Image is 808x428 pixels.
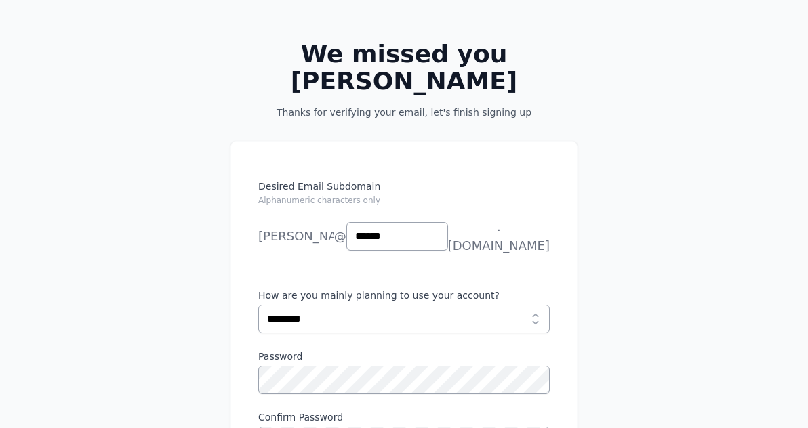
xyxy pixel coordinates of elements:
[258,196,380,205] small: Alphanumeric characters only
[258,223,333,250] li: [PERSON_NAME]
[448,217,550,255] span: .[DOMAIN_NAME]
[258,288,550,302] label: How are you mainly planning to use your account?
[258,410,550,424] label: Confirm Password
[252,41,556,95] h2: We missed you [PERSON_NAME]
[258,349,550,363] label: Password
[258,179,550,215] label: Desired Email Subdomain
[252,106,556,119] p: Thanks for verifying your email, let's finish signing up
[334,227,346,246] span: @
